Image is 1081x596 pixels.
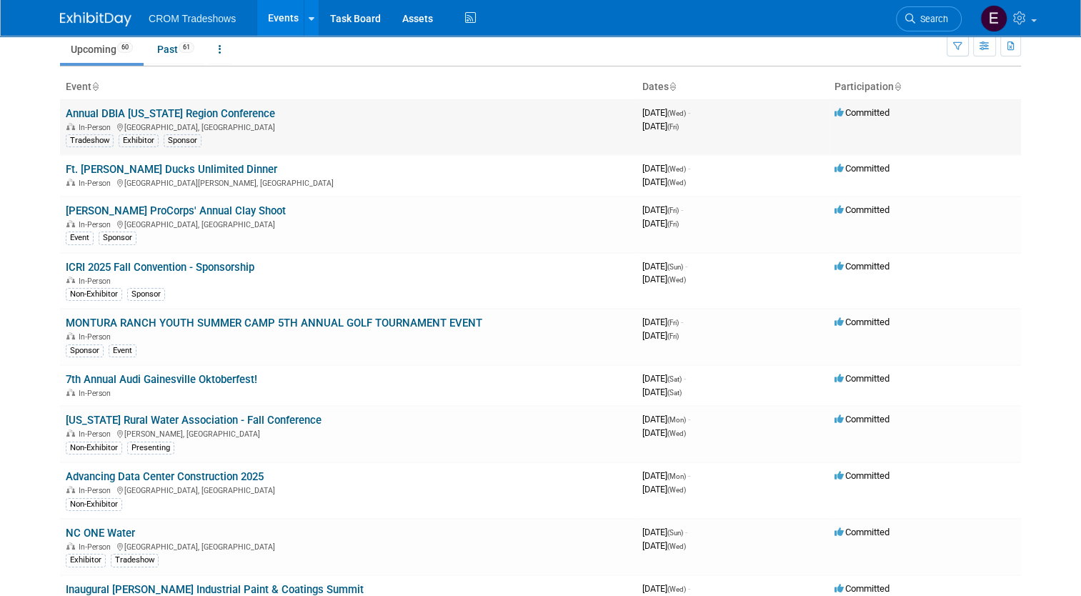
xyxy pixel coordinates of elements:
[642,527,687,537] span: [DATE]
[667,276,686,284] span: (Wed)
[66,427,631,439] div: [PERSON_NAME], [GEOGRAPHIC_DATA]
[109,344,136,357] div: Event
[66,554,106,567] div: Exhibitor
[642,427,686,438] span: [DATE]
[667,319,679,327] span: (Fri)
[79,429,115,439] span: In-Person
[667,263,683,271] span: (Sun)
[66,484,631,495] div: [GEOGRAPHIC_DATA], [GEOGRAPHIC_DATA]
[117,42,133,53] span: 60
[835,583,890,594] span: Committed
[99,232,136,244] div: Sponsor
[681,204,683,215] span: -
[66,261,254,274] a: ICRI 2025 Fall Convention - Sponsorship
[66,540,631,552] div: [GEOGRAPHIC_DATA], [GEOGRAPHIC_DATA]
[66,177,631,188] div: [GEOGRAPHIC_DATA][PERSON_NAME], [GEOGRAPHIC_DATA]
[119,134,159,147] div: Exhibitor
[667,220,679,228] span: (Fri)
[66,442,122,455] div: Non-Exhibitor
[66,218,631,229] div: [GEOGRAPHIC_DATA], [GEOGRAPHIC_DATA]
[642,274,686,284] span: [DATE]
[66,163,277,176] a: Ft. [PERSON_NAME] Ducks Unlimited Dinner
[685,261,687,272] span: -
[91,81,99,92] a: Sort by Event Name
[66,373,257,386] a: 7th Annual Audi Gainesville Oktoberfest!
[835,261,890,272] span: Committed
[66,179,75,186] img: In-Person Event
[980,5,1007,32] img: Emily Williams
[667,486,686,494] span: (Wed)
[66,277,75,284] img: In-Person Event
[111,554,159,567] div: Tradeshow
[66,414,322,427] a: [US_STATE] Rural Water Association - Fall Conference
[835,414,890,424] span: Committed
[667,585,686,593] span: (Wed)
[60,75,637,99] th: Event
[835,317,890,327] span: Committed
[642,204,683,215] span: [DATE]
[642,317,683,327] span: [DATE]
[66,542,75,550] img: In-Person Event
[642,121,679,131] span: [DATE]
[685,527,687,537] span: -
[642,373,686,384] span: [DATE]
[146,36,205,63] a: Past61
[66,204,286,217] a: [PERSON_NAME] ProCorps' Annual Clay Shoot
[642,387,682,397] span: [DATE]
[642,218,679,229] span: [DATE]
[66,134,114,147] div: Tradeshow
[79,332,115,342] span: In-Person
[642,177,686,187] span: [DATE]
[667,429,686,437] span: (Wed)
[829,75,1021,99] th: Participation
[688,583,690,594] span: -
[681,317,683,327] span: -
[835,373,890,384] span: Committed
[835,204,890,215] span: Committed
[66,470,264,483] a: Advancing Data Center Construction 2025
[66,583,364,596] a: Inaugural [PERSON_NAME] Industrial Paint & Coatings Summit
[179,42,194,53] span: 61
[894,81,901,92] a: Sort by Participation Type
[642,261,687,272] span: [DATE]
[642,540,686,551] span: [DATE]
[79,486,115,495] span: In-Person
[688,163,690,174] span: -
[66,123,75,130] img: In-Person Event
[79,179,115,188] span: In-Person
[66,288,122,301] div: Non-Exhibitor
[79,220,115,229] span: In-Person
[667,109,686,117] span: (Wed)
[60,36,144,63] a: Upcoming60
[667,472,686,480] span: (Mon)
[66,332,75,339] img: In-Person Event
[688,470,690,481] span: -
[79,277,115,286] span: In-Person
[66,527,135,540] a: NC ONE Water
[835,527,890,537] span: Committed
[66,232,94,244] div: Event
[667,416,686,424] span: (Mon)
[667,165,686,173] span: (Wed)
[667,332,679,340] span: (Fri)
[835,163,890,174] span: Committed
[688,107,690,118] span: -
[66,344,104,357] div: Sponsor
[642,470,690,481] span: [DATE]
[896,6,962,31] a: Search
[66,486,75,493] img: In-Person Event
[642,163,690,174] span: [DATE]
[667,207,679,214] span: (Fri)
[684,373,686,384] span: -
[667,123,679,131] span: (Fri)
[66,498,122,511] div: Non-Exhibitor
[642,330,679,341] span: [DATE]
[164,134,201,147] div: Sponsor
[79,123,115,132] span: In-Person
[66,389,75,396] img: In-Person Event
[60,12,131,26] img: ExhibitDay
[835,470,890,481] span: Committed
[688,414,690,424] span: -
[127,442,174,455] div: Presenting
[669,81,676,92] a: Sort by Start Date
